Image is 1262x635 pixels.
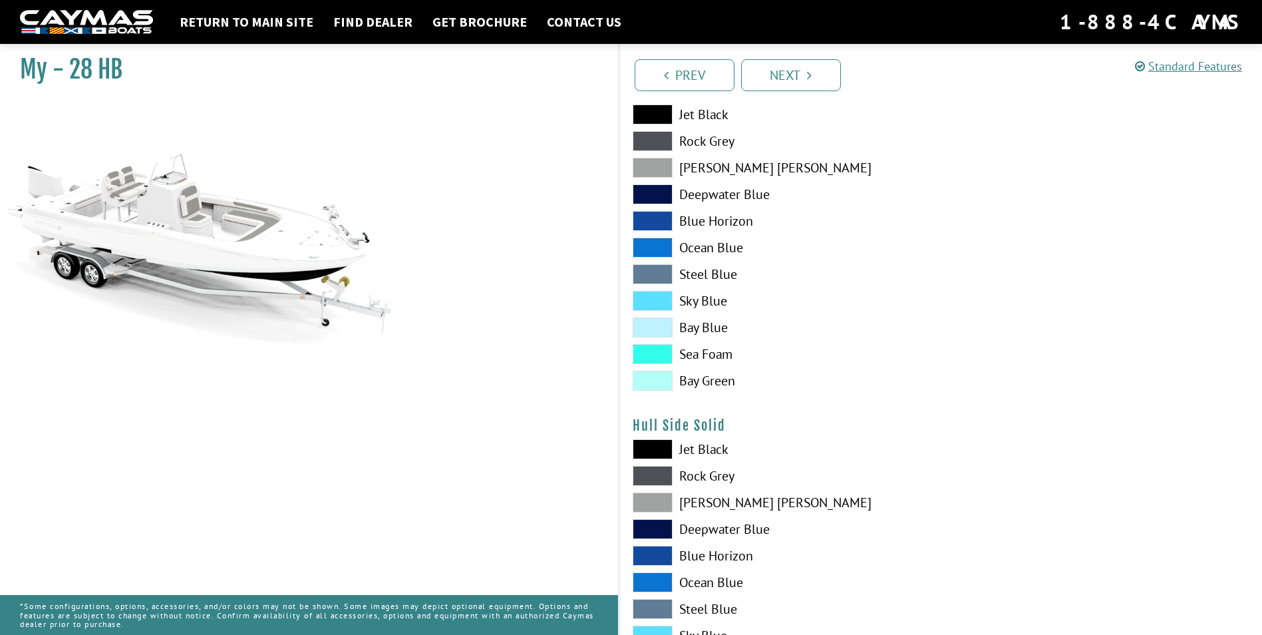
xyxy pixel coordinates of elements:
a: Standard Features [1135,59,1242,74]
label: Sky Blue [633,291,927,311]
label: Bay Green [633,371,927,391]
label: Sea Foam [633,344,927,364]
label: Ocean Blue [633,572,927,592]
label: [PERSON_NAME] [PERSON_NAME] [633,493,927,513]
label: Deepwater Blue [633,519,927,539]
img: white-logo-c9c8dbefe5ff5ceceb0f0178aa75bf4bb51f6bca0971e226c86eb53dfe498488.png [20,10,153,35]
label: Blue Horizon [633,546,927,566]
label: Deepwater Blue [633,184,927,204]
a: Find Dealer [327,13,419,31]
p: *Some configurations, options, accessories, and/or colors may not be shown. Some images may depic... [20,595,598,635]
a: Return to main site [173,13,320,31]
a: Contact Us [540,13,628,31]
label: Steel Blue [633,264,927,284]
label: Bay Blue [633,317,927,337]
a: Prev [635,59,734,91]
label: Rock Grey [633,131,927,151]
label: [PERSON_NAME] [PERSON_NAME] [633,158,927,178]
label: Blue Horizon [633,211,927,231]
div: 1-888-4CAYMAS [1060,7,1242,37]
label: Rock Grey [633,466,927,486]
label: Steel Blue [633,599,927,619]
h4: Hull Side Solid [633,417,1249,434]
label: Ocean Blue [633,238,927,258]
a: Get Brochure [426,13,534,31]
label: Jet Black [633,105,927,124]
a: Next [741,59,841,91]
h1: My - 28 HB [20,55,585,85]
label: Jet Black [633,439,927,459]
